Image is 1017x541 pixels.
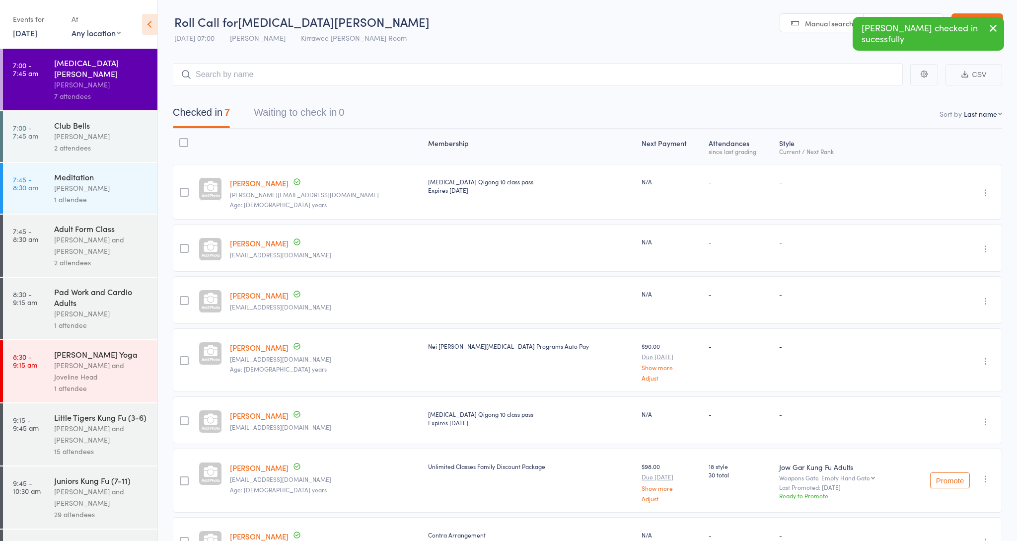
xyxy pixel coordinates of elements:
[642,375,701,381] a: Adjust
[173,63,903,86] input: Search by name
[709,410,771,418] div: -
[230,365,327,373] span: Age: [DEMOGRAPHIC_DATA] years
[709,237,771,246] div: -
[642,364,701,371] a: Show more
[230,410,289,421] a: [PERSON_NAME]
[13,27,37,38] a: [DATE]
[779,410,902,418] div: -
[230,356,420,363] small: hoaph59@gmail.com
[54,308,149,319] div: [PERSON_NAME]
[709,470,771,479] span: 30 total
[964,109,997,119] div: Last name
[13,353,37,369] time: 8:30 - 9:15 am
[642,237,701,246] div: N/A
[638,133,705,159] div: Next Payment
[428,418,634,427] div: Expires [DATE]
[853,17,1004,51] div: [PERSON_NAME] checked in sucessfully
[951,13,1003,33] a: Exit roll call
[428,410,634,427] div: [MEDICAL_DATA] Qigong 10 class pass
[54,234,149,257] div: [PERSON_NAME] and [PERSON_NAME]
[13,175,38,191] time: 7:45 - 8:30 am
[174,33,215,43] span: [DATE] 07:00
[54,360,149,383] div: [PERSON_NAME] and Joveline Head
[705,133,775,159] div: Atten­dances
[54,120,149,131] div: Club Bells
[805,18,853,28] span: Manual search
[930,472,970,488] button: Promote
[13,290,37,306] time: 8:30 - 9:15 am
[779,237,902,246] div: -
[230,304,420,310] small: helfarra@gmail.com
[642,177,701,186] div: N/A
[779,531,902,539] div: -
[3,403,157,465] a: 9:15 -9:45 amLittle Tigers Kung Fu (3-6)[PERSON_NAME] and [PERSON_NAME]15 attendees
[230,463,289,473] a: [PERSON_NAME]
[3,215,157,277] a: 7:45 -8:30 amAdult Form Class[PERSON_NAME] and [PERSON_NAME]2 attendees
[428,186,634,194] div: Expires [DATE]
[230,485,327,494] span: Age: [DEMOGRAPHIC_DATA] years
[72,11,121,27] div: At
[54,349,149,360] div: [PERSON_NAME] Yoga
[3,278,157,339] a: 8:30 -9:15 amPad Work and Cardio Adults[PERSON_NAME]1 attendee
[230,238,289,248] a: [PERSON_NAME]
[230,178,289,188] a: [PERSON_NAME]
[230,33,286,43] span: [PERSON_NAME]
[779,491,902,500] div: Ready to Promote
[775,133,906,159] div: Style
[642,342,701,381] div: $90.00
[779,474,902,481] div: Weapons Gate
[54,446,149,457] div: 15 attendees
[779,342,902,350] div: -
[709,342,771,350] div: -
[821,474,870,481] div: Empty Hand Gate
[54,475,149,486] div: Juniors Kung Fu (7-11)
[13,11,62,27] div: Events for
[54,319,149,331] div: 1 attendee
[3,466,157,529] a: 9:45 -10:30 amJuniors Kung Fu (7-11)[PERSON_NAME] and [PERSON_NAME]29 attendees
[339,107,344,118] div: 0
[709,177,771,186] div: -
[230,476,420,483] small: carolynsamsa@gmail.com
[54,286,149,308] div: Pad Work and Cardio Adults
[254,102,344,128] button: Waiting to check in0
[54,131,149,142] div: [PERSON_NAME]
[709,531,771,539] div: -
[54,171,149,182] div: Meditation
[428,177,634,194] div: [MEDICAL_DATA] Qigong 10 class pass
[779,177,902,186] div: -
[13,227,38,243] time: 7:45 - 8:30 am
[779,462,902,472] div: Jow Gar Kung Fu Adults
[642,473,701,480] small: Due [DATE]
[3,49,157,110] a: 7:00 -7:45 am[MEDICAL_DATA][PERSON_NAME][PERSON_NAME]7 attendees
[230,424,420,431] small: briray24@gmail.com
[224,107,230,118] div: 7
[54,79,149,90] div: [PERSON_NAME]
[54,486,149,509] div: [PERSON_NAME] and [PERSON_NAME]
[709,290,771,298] div: -
[428,462,634,470] div: Unlimited Classes Family Discount Package
[54,509,149,520] div: 29 attendees
[642,531,701,539] div: N/A
[54,223,149,234] div: Adult Form Class
[779,148,902,155] div: Current / Next Rank
[54,142,149,154] div: 2 attendees
[230,342,289,353] a: [PERSON_NAME]
[945,64,1002,85] button: CSV
[709,462,771,470] span: 18 style
[173,102,230,128] button: Checked in7
[3,111,157,162] a: 7:00 -7:45 amClub Bells[PERSON_NAME]2 attendees
[428,342,634,350] div: Nei [PERSON_NAME][MEDICAL_DATA] Programs Auto Pay
[230,191,420,198] small: jos-555@hotmail.com
[940,109,962,119] label: Sort by
[230,251,420,258] small: Tamdoran1952@icloud.com
[54,57,149,79] div: [MEDICAL_DATA][PERSON_NAME]
[642,290,701,298] div: N/A
[54,182,149,194] div: [PERSON_NAME]
[230,200,327,209] span: Age: [DEMOGRAPHIC_DATA] years
[54,423,149,446] div: [PERSON_NAME] and [PERSON_NAME]
[642,495,701,502] a: Adjust
[779,290,902,298] div: -
[709,148,771,155] div: since last grading
[13,416,39,432] time: 9:15 - 9:45 am
[642,485,701,491] a: Show more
